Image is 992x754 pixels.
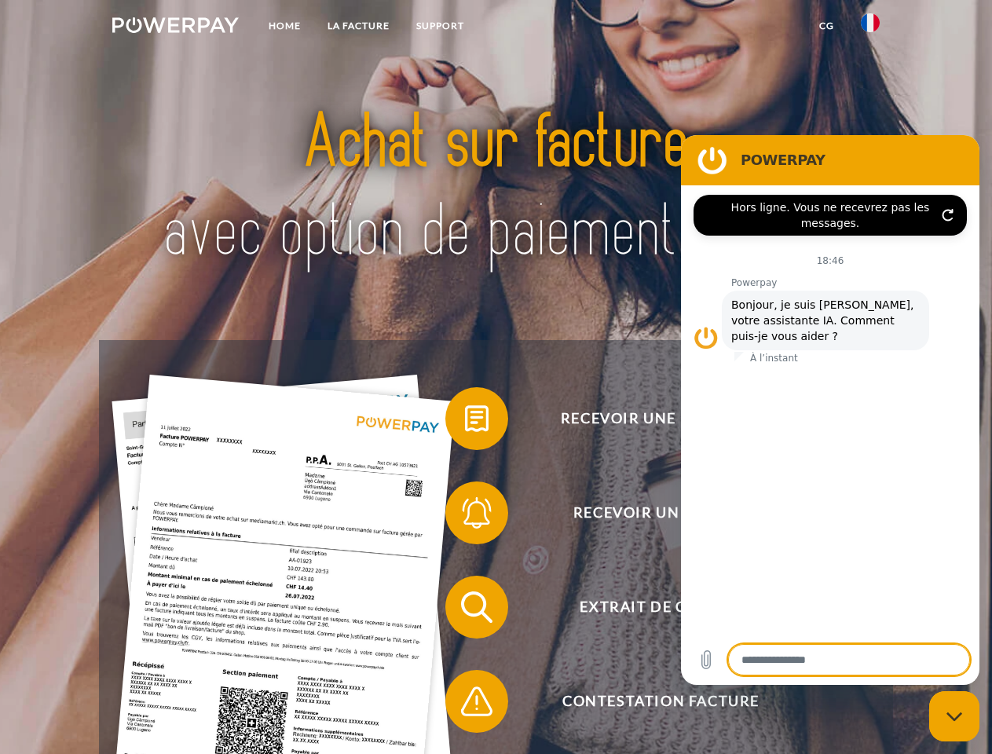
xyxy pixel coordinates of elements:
[445,387,854,450] button: Recevoir une facture ?
[457,399,496,438] img: qb_bill.svg
[861,13,880,32] img: fr
[457,587,496,627] img: qb_search.svg
[457,493,496,533] img: qb_bell.svg
[468,481,853,544] span: Recevoir un rappel?
[445,481,854,544] button: Recevoir un rappel?
[314,12,403,40] a: LA FACTURE
[255,12,314,40] a: Home
[806,12,847,40] a: CG
[468,576,853,639] span: Extrait de compte
[150,75,842,301] img: title-powerpay_fr.svg
[929,691,979,741] iframe: Bouton de lancement de la fenêtre de messagerie, conversation en cours
[457,682,496,721] img: qb_warning.svg
[468,387,853,450] span: Recevoir une facture ?
[445,576,854,639] button: Extrait de compte
[468,670,853,733] span: Contestation Facture
[681,135,979,685] iframe: Fenêtre de messagerie
[403,12,478,40] a: Support
[112,17,239,33] img: logo-powerpay-white.svg
[445,670,854,733] button: Contestation Facture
